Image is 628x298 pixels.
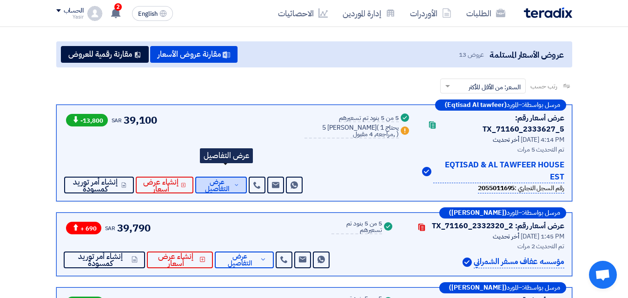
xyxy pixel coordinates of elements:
[403,2,459,24] a: الأوردرات
[64,177,134,193] button: إنشاء أمر توريد كمسودة
[71,253,129,267] span: إنشاء أمر توريد كمسودة
[66,222,101,234] span: + 690
[112,116,122,125] span: SAR
[489,48,563,61] span: عروض الأسعار المستلمة
[215,252,274,268] button: عرض التفاصيل
[353,129,395,139] span: 4 مقبول,
[521,232,564,241] span: [DATE] 1:45 PM
[117,220,150,236] span: 39,790
[449,285,507,291] b: ([PERSON_NAME])
[507,285,518,291] span: المورد
[449,210,507,216] b: ([PERSON_NAME])
[304,125,399,139] div: 5 [PERSON_NAME]
[143,179,179,192] span: إنشاء عرض أسعار
[87,6,102,21] img: profile_test.png
[478,183,564,193] div: رقم السجل التجاري :
[459,50,484,60] span: عروض 13
[132,6,173,21] button: English
[150,46,238,63] button: مقارنة عروض الأسعار
[507,210,518,216] span: المورد
[589,261,617,289] a: Open chat
[459,2,513,24] a: الطلبات
[66,114,108,126] span: -13,800
[331,220,383,234] div: 5 من 5 بنود تم تسعيرهم
[469,82,521,92] span: السعر: من الأقل للأكثر
[478,183,515,193] b: 2055011695
[405,241,564,251] div: تم التحديث 2 مرات
[374,123,399,139] span: 1 يحتاج مراجعه,
[493,232,519,241] span: أخر تحديث
[195,177,247,193] button: عرض التفاصيل
[377,123,379,132] span: (
[522,210,560,216] span: مرسل بواسطة:
[443,113,564,135] div: عرض أسعار رقم: TX_71160_2333627_5
[271,2,335,24] a: الاحصائيات
[72,179,120,192] span: إنشاء أمر توريد كمسودة
[222,253,258,267] span: عرض التفاصيل
[433,159,564,183] p: EQTISAD & AL TAWFEER HOUSE EST
[64,252,145,268] button: إنشاء أمر توريد كمسودة
[522,102,560,108] span: مرسل بواسطة:
[521,135,564,145] span: [DATE] 4:14 PM
[335,2,403,24] a: إدارة الموردين
[445,102,507,108] b: (Eqtisad Al tawfeer)
[493,135,519,145] span: أخر تحديث
[200,148,253,163] div: عرض التفاصيل
[64,7,84,15] div: الحساب
[422,167,431,176] img: Verified Account
[61,46,149,63] button: مقارنة رقمية للعروض
[136,177,193,193] button: إنشاء عرض أسعار
[439,207,566,219] div: –
[507,102,518,108] span: المورد
[154,253,198,267] span: إنشاء عرض أسعار
[138,11,158,17] span: English
[422,145,564,154] div: تم التحديث 5 مرات
[147,252,213,268] button: إنشاء عرض أسعار
[105,224,116,232] span: SAR
[56,14,84,20] div: Yasir
[463,258,472,267] img: Verified Account
[524,7,572,18] img: Teradix logo
[124,113,157,128] span: 39,100
[522,285,560,291] span: مرسل بواسطة:
[432,220,564,232] div: عرض أسعار رقم: TX_71160_2332320_2
[435,99,566,111] div: –
[474,256,564,268] p: مؤسسه عفاف مسفر الشمراني
[203,179,232,192] span: عرض التفاصيل
[439,282,566,293] div: –
[530,81,557,91] span: رتب حسب
[339,115,399,122] div: 5 من 5 بنود تم تسعيرهم
[397,129,399,139] span: )
[114,3,122,11] span: 2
